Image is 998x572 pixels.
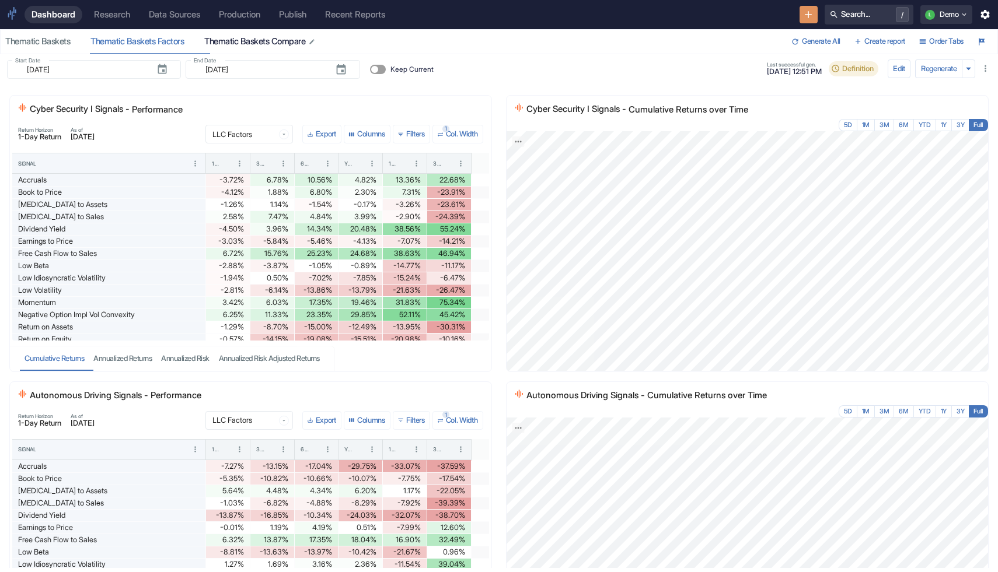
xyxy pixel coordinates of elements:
div: -6.82% [256,497,288,509]
button: 3 Years column menu [453,156,468,171]
button: 1Col. Width [432,125,483,143]
button: Sort [355,444,365,454]
button: Export [302,125,341,143]
div: Data Sources [149,9,200,20]
div: -10.42% [344,546,376,558]
span: Signal Set [514,389,524,402]
div: tabs [20,346,324,371]
div: -17.54% [433,473,465,485]
div: Annualized Risk [161,354,210,363]
div: -7.75% [389,473,421,485]
div: Earnings to Price [18,236,200,247]
div: -14.15% [256,334,288,345]
div: -0.01% [212,522,244,534]
div: -13.87% [212,510,244,521]
div: 23.35% [301,309,333,321]
div: -13.97% [301,546,333,558]
span: [DATE] 12:51 PM [767,68,822,76]
div: [MEDICAL_DATA] to Assets [18,485,200,497]
div: 3.99% [344,211,376,223]
div: Recent Reports [325,9,385,20]
div: Book to Price [18,187,200,198]
a: Production [212,6,267,23]
div: -1.29% [212,321,244,333]
div: [MEDICAL_DATA] to Assets [18,199,200,210]
div: dashboard tabs [1,30,787,54]
div: -12.49% [344,321,376,333]
div: 13.87% [256,534,288,546]
button: 1M [857,405,875,417]
a: Data Sources [142,6,207,23]
button: Signal column menu [188,156,203,171]
button: New Resource [800,6,818,24]
div: -1.26% [212,199,244,210]
div: -24.39% [433,211,465,223]
div: 11.33% [256,309,288,321]
div: Dividend Yield [18,510,200,521]
div: -17.04% [301,461,333,472]
div: -16.85% [256,510,288,521]
button: 3M [874,119,894,131]
div: -13.63% [256,546,288,558]
div: Year to Date [344,445,354,454]
div: -19.08% [301,334,333,345]
div: -8.81% [212,546,244,558]
button: Launch Tour [973,33,990,51]
div: Low Beta [18,260,200,272]
div: -8.29% [344,497,376,509]
p: Cumulative Returns over Time [514,103,766,116]
button: 6 Months column menu [320,442,335,457]
button: 1Y [936,119,952,131]
button: Regenerate [915,59,962,78]
div: 1 Year [389,160,398,168]
span: Return Horizon [18,413,61,419]
button: YTD [913,405,936,417]
div: 1 [442,411,449,418]
span: Signal Set [18,389,27,402]
div: -24.03% [344,510,376,521]
div: -1.94% [212,272,244,284]
span: Last successful gen. [767,62,822,67]
button: Full [969,119,988,131]
div: Return on Assets [18,321,200,333]
div: 3 Months [256,160,266,168]
div: -7.99% [389,522,421,534]
span: Signal Set [514,103,524,116]
div: -5.35% [212,473,244,485]
div: 3.96% [256,223,288,235]
div: Earnings to Price [18,522,200,534]
div: -5.46% [301,236,333,247]
button: Sort [222,159,232,169]
div: -29.75% [344,461,376,472]
div: -11.54% [389,559,421,570]
div: Dashboard [32,9,75,20]
div: -13.15% [256,461,288,472]
button: Sort [443,444,453,454]
button: 3 Years column menu [453,442,468,457]
div: 3.16% [301,559,333,570]
div: 4.82% [344,174,376,186]
div: 38.63% [389,248,421,259]
div: 7.31% [389,187,421,198]
div: 6.72% [212,248,244,259]
div: Low Volatility [18,285,200,296]
div: 29.85% [344,309,376,321]
span: Keep Current [390,64,434,75]
div: 46.94% [433,248,465,259]
button: Open [279,415,289,425]
div: Negative Option Impl Vol Convexity [18,309,200,321]
div: 1.27% [212,559,244,570]
div: -0.17% [344,199,376,210]
button: 1M [857,119,875,131]
button: 6 Months column menu [320,156,335,171]
div: 1.17% [389,485,421,497]
button: Order Tabs [915,33,969,51]
div: 10.56% [301,174,333,186]
div: -15.24% [389,272,421,284]
button: Open [279,129,289,139]
div: -39.39% [433,497,465,509]
div: Thematic Baskets Compare [204,36,316,47]
button: config [888,59,911,78]
div: 14.34% [301,223,333,235]
div: 38.56% [389,223,421,235]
